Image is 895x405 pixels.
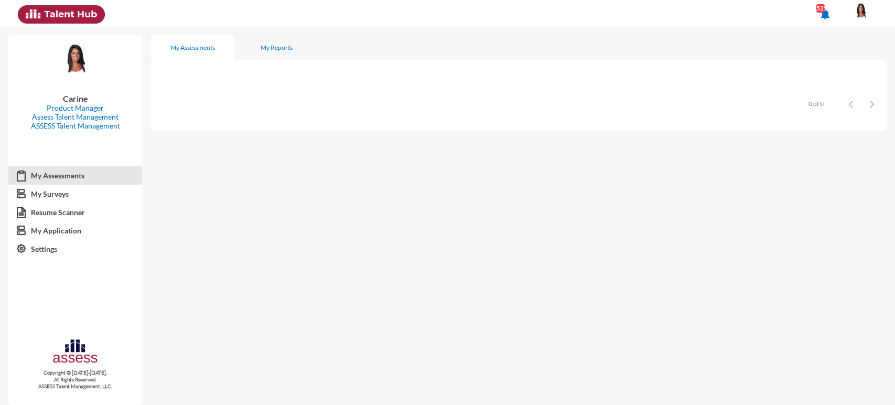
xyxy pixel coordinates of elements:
[17,93,134,103] p: Carine
[55,43,96,74] img: b63dac60-c124-11ea-b896-7f3761cfa582_Carine.PNG
[17,121,134,130] p: ASSESS Talent Management
[8,185,142,204] a: My Surveys
[8,166,142,185] a: My Assessments
[17,103,134,112] p: Product Manager
[8,221,142,240] a: My Application
[8,203,142,222] a: Resume Scanner
[861,93,882,114] button: Next page
[52,338,99,367] img: assesscompany-logo.png
[8,240,142,259] a: Settings
[170,44,215,51] div: My Assessments
[8,369,142,390] p: Copyright © [DATE]-[DATE]. All Rights Reserved. ASSESS Talent Management, LLC.
[808,100,824,108] div: 0 of 0
[17,112,134,121] p: Assess Talent Management
[261,44,293,51] div: My Reports
[840,93,861,114] button: Previous page
[816,4,825,13] div: 525
[819,8,832,20] mat-icon: notifications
